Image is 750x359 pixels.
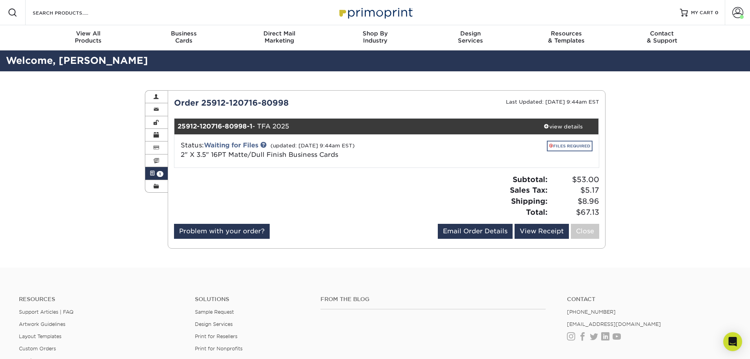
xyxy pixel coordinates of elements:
a: view details [528,119,599,134]
a: Contact& Support [614,25,710,50]
a: 1 [145,167,168,180]
a: Shop ByIndustry [327,25,423,50]
a: Email Order Details [438,224,513,239]
a: Contact [567,296,731,303]
div: Order 25912-120716-80998 [168,97,387,109]
div: Cards [136,30,231,44]
span: $67.13 [550,207,599,218]
a: 2" X 3.5" 16PT Matte/Dull Finish Business Cards [181,151,338,158]
span: View All [41,30,136,37]
span: Business [136,30,231,37]
a: View AllProducts [41,25,136,50]
strong: 25912-120716-80998-1 [178,123,252,130]
img: Primoprint [336,4,415,21]
a: Sample Request [195,309,234,315]
strong: Shipping: [511,197,548,205]
input: SEARCH PRODUCTS..... [32,8,109,17]
strong: Total: [526,208,548,216]
span: MY CART [691,9,713,16]
span: Contact [614,30,710,37]
a: Close [571,224,599,239]
a: Design Services [195,321,233,327]
div: Status: [175,141,457,160]
a: [PHONE_NUMBER] [567,309,616,315]
strong: Sales Tax: [510,186,548,194]
span: $5.17 [550,185,599,196]
h4: From the Blog [320,296,546,303]
div: view details [528,123,599,130]
h4: Solutions [195,296,309,303]
a: Problem with your order? [174,224,270,239]
span: 0 [715,10,719,15]
a: BusinessCards [136,25,231,50]
a: Support Articles | FAQ [19,309,74,315]
a: DesignServices [423,25,519,50]
span: Design [423,30,519,37]
a: Direct MailMarketing [231,25,327,50]
a: View Receipt [515,224,569,239]
div: - TFA 2025 [174,119,528,134]
h4: Resources [19,296,183,303]
a: [EMAIL_ADDRESS][DOMAIN_NAME] [567,321,661,327]
span: 1 [157,171,163,177]
a: Resources& Templates [519,25,614,50]
div: Services [423,30,519,44]
span: Shop By [327,30,423,37]
div: Products [41,30,136,44]
div: Industry [327,30,423,44]
small: Last Updated: [DATE] 9:44am EST [506,99,599,105]
div: Marketing [231,30,327,44]
strong: Subtotal: [513,175,548,184]
div: & Support [614,30,710,44]
div: Open Intercom Messenger [723,332,742,351]
span: $8.96 [550,196,599,207]
span: Resources [519,30,614,37]
a: Waiting for Files [204,141,258,149]
a: Artwork Guidelines [19,321,65,327]
span: Direct Mail [231,30,327,37]
span: $53.00 [550,174,599,185]
small: (updated: [DATE] 9:44am EST) [270,143,355,149]
a: FILES REQUIRED [547,141,593,151]
div: & Templates [519,30,614,44]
